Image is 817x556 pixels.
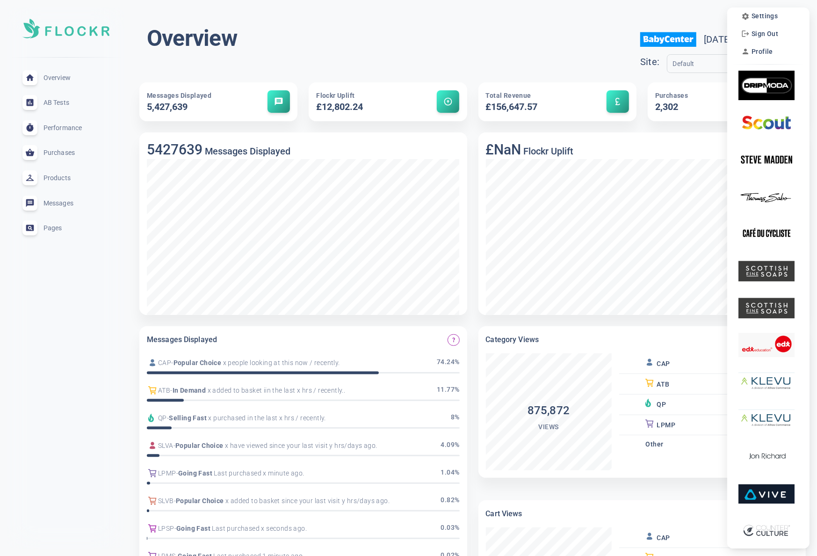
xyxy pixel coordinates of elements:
img: scottishfinesoaps [738,256,795,286]
img: athos [738,405,795,434]
img: counterculturestore [738,516,795,546]
span: Profile [752,48,773,56]
img: jonrichard [738,442,795,471]
img: athos [738,368,795,397]
img: vive [738,479,795,509]
button: Profile [738,45,776,58]
button: Sign Out [738,27,781,40]
span: Sign Out [752,30,778,38]
img: stevemadden [738,145,795,174]
button: Settings [738,10,781,23]
img: scottishfinesoaps [738,293,795,323]
img: cafeducycliste [738,219,795,249]
img: shopedx [738,330,795,360]
img: dripmoda [738,71,795,100]
img: thomassabo [738,182,795,212]
span: Settings [752,12,778,20]
img: scouts [738,108,795,137]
